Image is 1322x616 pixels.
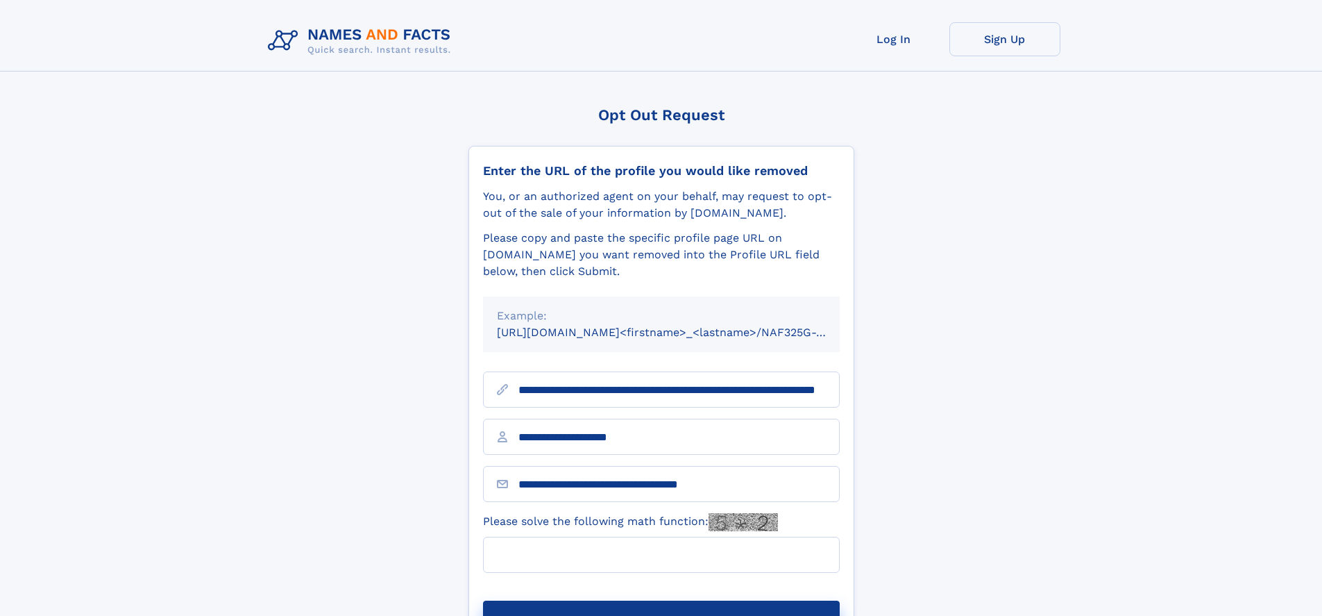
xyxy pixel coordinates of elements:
a: Sign Up [949,22,1060,56]
small: [URL][DOMAIN_NAME]<firstname>_<lastname>/NAF325G-xxxxxxxx [497,326,866,339]
div: Opt Out Request [468,106,854,124]
div: You, or an authorized agent on your behalf, may request to opt-out of the sale of your informatio... [483,188,840,222]
div: Enter the URL of the profile you would like removed [483,163,840,178]
label: Please solve the following math function: [483,513,778,531]
div: Please copy and paste the specific profile page URL on [DOMAIN_NAME] you want removed into the Pr... [483,230,840,280]
div: Example: [497,308,826,324]
a: Log In [838,22,949,56]
img: Logo Names and Facts [262,22,462,60]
